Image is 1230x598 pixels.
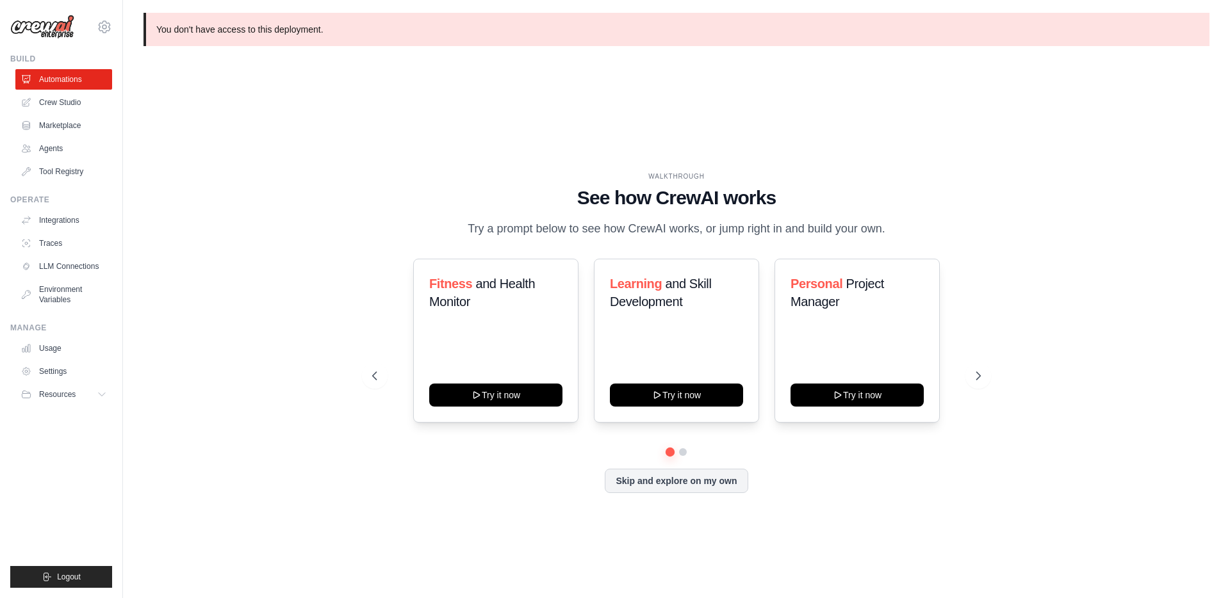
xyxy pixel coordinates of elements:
button: Try it now [429,384,562,407]
p: Try a prompt below to see how CrewAI works, or jump right in and build your own. [461,220,892,238]
p: You don't have access to this deployment. [143,13,1209,46]
div: Build [10,54,112,64]
img: Logo [10,15,74,39]
a: Crew Studio [15,92,112,113]
a: Tool Registry [15,161,112,182]
a: Usage [15,338,112,359]
span: and Skill Development [610,277,711,309]
h1: See how CrewAI works [372,186,981,209]
a: Automations [15,69,112,90]
span: Learning [610,277,662,291]
span: Resources [39,389,76,400]
a: Traces [15,233,112,254]
a: Environment Variables [15,279,112,310]
a: Marketplace [15,115,112,136]
button: Resources [15,384,112,405]
div: Operate [10,195,112,205]
span: and Health Monitor [429,277,535,309]
div: Manage [10,323,112,333]
span: Personal [791,277,842,291]
button: Try it now [610,384,743,407]
a: Integrations [15,210,112,230]
span: Logout [57,572,81,582]
button: Skip and explore on my own [605,469,748,493]
a: Agents [15,138,112,159]
a: Settings [15,361,112,382]
div: WALKTHROUGH [372,172,981,181]
a: LLM Connections [15,256,112,277]
span: Project Manager [791,277,884,309]
button: Logout [10,566,112,588]
button: Try it now [791,384,924,407]
span: Fitness [429,277,472,291]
